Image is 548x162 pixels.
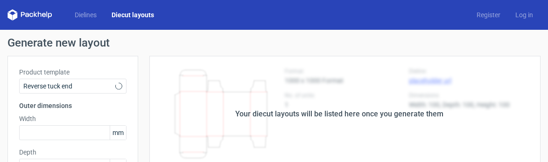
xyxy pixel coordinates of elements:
label: Product template [19,67,126,77]
span: Reverse tuck end [23,81,115,91]
label: Depth [19,148,126,157]
a: Register [469,10,508,20]
a: Dielines [67,10,104,20]
a: Log in [508,10,541,20]
h3: Outer dimensions [19,101,126,110]
span: mm [110,126,126,140]
a: Diecut layouts [104,10,162,20]
label: Width [19,114,126,123]
h1: Generate new layout [7,37,541,48]
div: Your diecut layouts will be listed here once you generate them [235,108,443,120]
